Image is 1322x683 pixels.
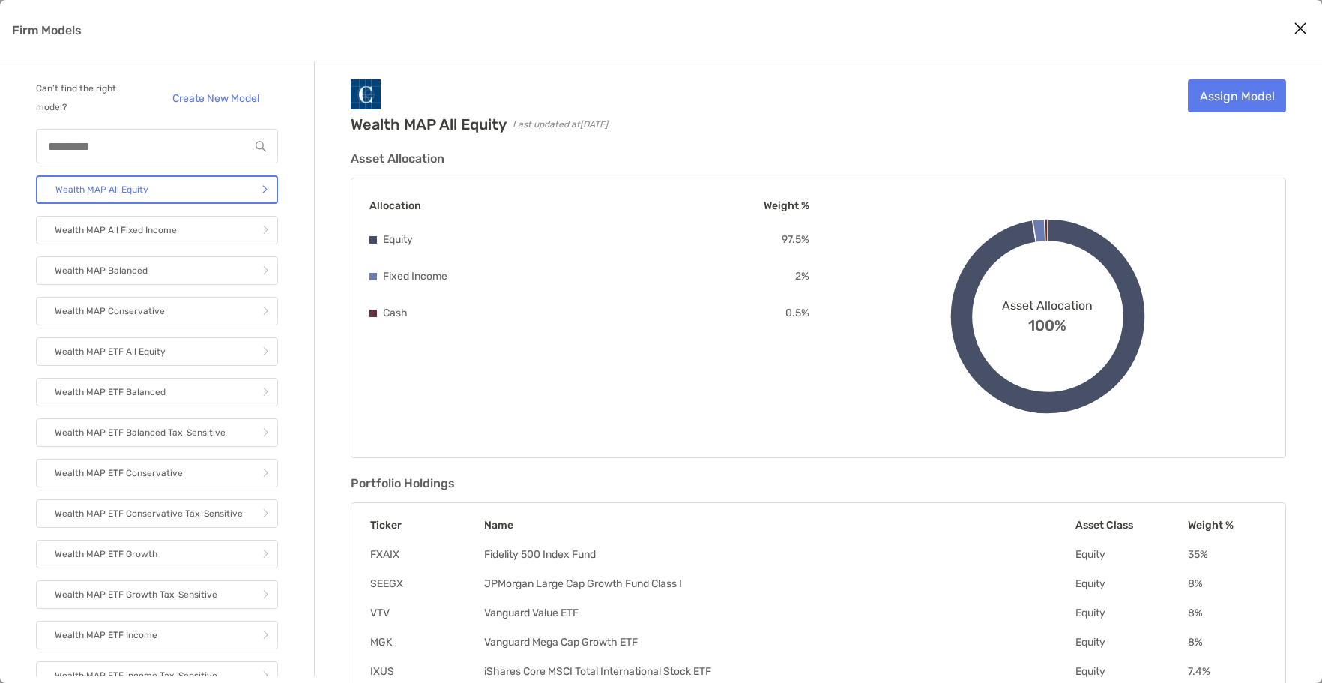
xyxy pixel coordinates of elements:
[55,181,148,199] p: Wealth MAP All Equity
[513,119,608,130] span: Last updated at [DATE]
[36,337,278,366] a: Wealth MAP ETF All Equity
[369,577,483,591] td: SEEGX
[483,664,1075,679] td: iShares Core MSCI Total International Stock ETF
[1075,606,1187,620] td: Equity
[383,304,408,322] p: Cash
[483,606,1075,620] td: Vanguard Value ETF
[1187,606,1267,620] td: 8 %
[36,580,278,609] a: Wealth MAP ETF Growth Tax-Sensitive
[369,518,483,532] th: Ticker
[55,383,166,402] p: Wealth MAP ETF Balanced
[55,464,183,483] p: Wealth MAP ETF Conservative
[1075,577,1187,591] td: Equity
[36,216,278,244] a: Wealth MAP All Fixed Income
[36,297,278,325] a: Wealth MAP Conservative
[782,230,809,249] p: 97.5 %
[36,175,278,204] a: Wealth MAP All Equity
[55,505,243,523] p: Wealth MAP ETF Conservative Tax-Sensitive
[383,230,413,249] p: Equity
[36,256,278,285] a: Wealth MAP Balanced
[1075,547,1187,562] td: Equity
[1075,518,1187,532] th: Asset Class
[795,267,809,286] p: 2 %
[256,141,266,152] img: input icon
[55,262,148,280] p: Wealth MAP Balanced
[55,424,226,442] p: Wealth MAP ETF Balanced Tax-Sensitive
[369,664,483,679] td: IXUS
[1002,298,1093,313] span: Asset Allocation
[1187,547,1267,562] td: 35 %
[369,196,421,215] p: Allocation
[55,343,166,361] p: Wealth MAP ETF All Equity
[483,635,1075,649] td: Vanguard Mega Cap Growth ETF
[351,151,1286,166] h3: Asset Allocation
[55,586,217,604] p: Wealth MAP ETF Growth Tax-Sensitive
[36,540,278,568] a: Wealth MAP ETF Growth
[1289,18,1312,40] button: Close modal
[351,79,381,109] img: Company Logo
[36,79,148,117] p: Can’t find the right model?
[55,626,157,645] p: Wealth MAP ETF Income
[1187,577,1267,591] td: 8 %
[483,518,1075,532] th: Name
[1075,635,1187,649] td: Equity
[154,86,278,110] a: Create New Model
[1187,635,1267,649] td: 8 %
[1075,664,1187,679] td: Equity
[369,547,483,562] td: FXAIX
[36,459,278,487] a: Wealth MAP ETF Conservative
[369,606,483,620] td: VTV
[483,547,1075,562] td: Fidelity 500 Index Fund
[36,418,278,447] a: Wealth MAP ETF Balanced Tax-Sensitive
[55,302,165,321] p: Wealth MAP Conservative
[351,476,1286,490] h3: Portfolio Holdings
[369,635,483,649] td: MGK
[12,21,82,40] p: Firm Models
[36,378,278,406] a: Wealth MAP ETF Balanced
[36,499,278,528] a: Wealth MAP ETF Conservative Tax-Sensitive
[383,267,447,286] p: Fixed Income
[55,221,177,240] p: Wealth MAP All Fixed Income
[1188,79,1286,112] a: Assign Model
[55,545,157,564] p: Wealth MAP ETF Growth
[483,577,1075,591] td: JPMorgan Large Cap Growth Fund Class I
[1028,313,1066,334] span: 100%
[36,621,278,649] a: Wealth MAP ETF Income
[785,304,809,322] p: 0.5 %
[1187,518,1267,532] th: Weight %
[1187,664,1267,679] td: 7.4 %
[351,115,507,133] h2: Wealth MAP All Equity
[764,196,809,215] p: Weight %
